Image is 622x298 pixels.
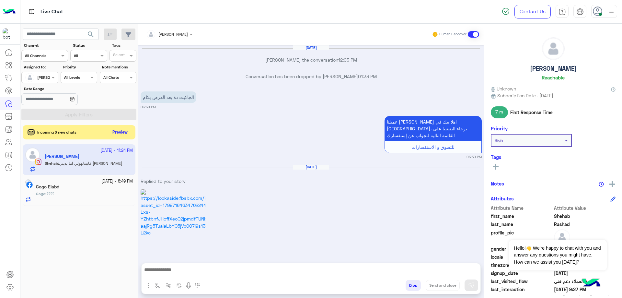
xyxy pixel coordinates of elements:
img: profile [607,8,616,16]
span: Unknown [491,85,516,92]
span: 2025-09-19T18:27:28.254Z [554,286,616,293]
p: Live Chat [40,7,63,16]
span: profile_pic [491,229,553,244]
button: Send and close [426,280,460,291]
span: ؟؟؟؟ [46,191,54,196]
span: first_name [491,213,553,220]
button: select flow [153,280,163,291]
img: defaultAdmin.png [542,38,564,60]
span: last_interaction [491,286,553,293]
img: send message [468,282,475,289]
span: First Response Time [510,109,553,116]
label: Channel: [24,42,67,48]
span: last_visited_flow [491,278,553,285]
p: 4/3/2025, 3:30 PM [141,91,196,103]
b: High [495,138,503,143]
h6: Reachable [542,75,565,80]
label: Date Range [24,86,97,92]
span: Incoming 6 new chats [37,129,76,135]
span: للتسوق و الاستفسارات [411,144,455,150]
button: Drop [406,280,421,291]
img: notes [599,182,604,187]
p: [PERSON_NAME] the conversation [141,56,482,63]
b: : [36,191,46,196]
img: send attachment [144,282,152,290]
img: 713415422032625 [3,28,14,40]
img: create order [177,283,182,288]
p: Conversation has been dropped by [PERSON_NAME] [141,73,482,80]
span: Rashad [554,221,616,228]
h6: [DATE] [293,45,329,50]
label: Priority [63,64,97,70]
span: Attribute Name [491,205,553,211]
span: Gogo [36,191,45,196]
span: 7 m [491,106,508,118]
span: signup_date [491,270,553,277]
span: خدمة العملاء دعم فني [554,278,616,285]
span: 12:03 PM [338,57,357,63]
a: Contact Us [514,5,551,18]
h6: Notes [491,181,504,186]
span: [PERSON_NAME] [158,32,188,37]
small: [DATE] - 8:49 PM [101,178,133,185]
img: Logo [3,5,16,18]
span: Attribute Value [554,205,616,211]
img: Facebook [26,182,33,188]
p: Replied to your story [141,178,205,185]
h6: Tags [491,154,616,160]
img: hulul-logo.png [580,272,603,295]
img: select flow [155,283,160,288]
h5: [PERSON_NAME] [530,65,577,72]
h6: Attributes [491,196,514,201]
span: 2024-08-15T22:07:16.292Z [554,270,616,277]
img: defaultAdmin.png [25,73,34,82]
label: Assigned to: [24,64,57,70]
img: picture [25,179,31,185]
label: Note mentions [102,64,135,70]
span: timezone [491,262,553,268]
span: locale [491,254,553,260]
p: 4/3/2025, 3:30 PM [385,116,482,141]
span: gender [491,245,553,252]
h6: Priority [491,125,508,131]
span: Hello!👋 We're happy to chat with you and answer any questions you might have. How can we assist y... [509,240,606,270]
button: Apply Filters [21,109,136,120]
img: add [609,181,615,187]
button: Trigger scenario [163,280,174,291]
button: search [83,29,99,42]
img: make a call [195,283,200,288]
img: tab [28,7,36,16]
a: tab [556,5,569,18]
span: last_name [491,221,553,228]
h6: [DATE] [293,165,329,169]
small: 03:30 PM [141,104,156,110]
h5: Gogo Elabd [36,184,59,190]
button: create order [174,280,185,291]
span: 01:33 PM [358,74,377,79]
label: Tags [112,42,136,48]
img: tab [559,8,566,16]
img: send voice note [185,282,192,290]
img: Trigger scenario [166,283,171,288]
img: tab [576,8,584,16]
button: Preview [110,128,131,137]
small: 03:30 PM [466,154,482,160]
label: Status [73,42,106,48]
span: Subscription Date : [DATE] [497,92,553,99]
span: search [87,30,95,38]
img: spinner [502,7,510,15]
small: Human Handover [439,32,466,37]
span: Shehab [554,213,616,220]
div: Select [112,52,125,59]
